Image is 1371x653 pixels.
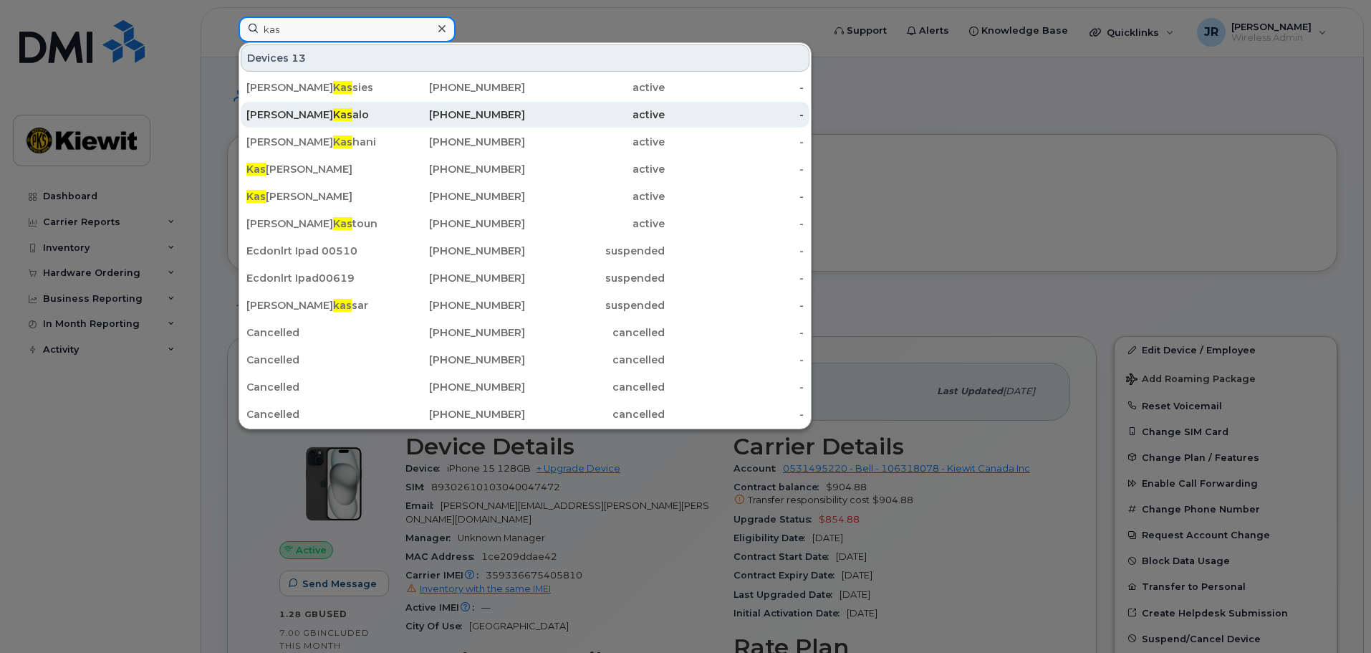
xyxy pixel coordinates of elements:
div: active [525,216,665,231]
div: Cancelled [246,407,386,421]
div: - [665,244,804,258]
div: - [665,380,804,394]
span: kas [333,299,352,312]
div: active [525,189,665,204]
div: [PERSON_NAME] [246,162,386,176]
div: suspended [525,298,665,313]
div: active [525,162,665,176]
div: [PERSON_NAME] [246,189,386,204]
span: Kas [333,81,352,94]
a: [PERSON_NAME]Kassies[PHONE_NUMBER]active- [241,75,809,100]
div: - [665,353,804,367]
div: Cancelled [246,380,386,394]
a: [PERSON_NAME]Kashani[PHONE_NUMBER]active- [241,129,809,155]
div: - [665,162,804,176]
a: Cancelled[PHONE_NUMBER]cancelled- [241,401,809,427]
div: - [665,108,804,122]
div: [PHONE_NUMBER] [386,135,526,149]
a: Ecdonlrt Ipad00619[PHONE_NUMBER]suspended- [241,265,809,291]
div: [PHONE_NUMBER] [386,162,526,176]
a: Cancelled[PHONE_NUMBER]cancelled- [241,320,809,345]
span: Kas [246,163,266,176]
a: [PERSON_NAME]kassar[PHONE_NUMBER]suspended- [241,292,809,318]
div: - [665,271,804,285]
div: Devices [241,44,809,72]
a: Cancelled[PHONE_NUMBER]cancelled- [241,374,809,400]
a: Cancelled[PHONE_NUMBER]cancelled- [241,347,809,373]
div: - [665,407,804,421]
div: [PERSON_NAME] sies [246,80,386,95]
div: [PHONE_NUMBER] [386,108,526,122]
div: Ecdonlrt Ipad 00510 [246,244,386,258]
div: Cancelled [246,325,386,340]
div: suspended [525,271,665,285]
div: [PERSON_NAME] toun [246,216,386,231]
div: [PHONE_NUMBER] [386,380,526,394]
a: [PERSON_NAME]Kasalo[PHONE_NUMBER]active- [241,102,809,128]
div: cancelled [525,407,665,421]
div: - [665,298,804,313]
div: Cancelled [246,353,386,367]
div: [PHONE_NUMBER] [386,271,526,285]
div: active [525,108,665,122]
div: active [525,80,665,95]
span: Kas [333,135,352,148]
div: [PHONE_NUMBER] [386,189,526,204]
div: suspended [525,244,665,258]
a: Kas[PERSON_NAME][PHONE_NUMBER]active- [241,156,809,182]
iframe: Messenger Launcher [1309,591,1360,642]
div: [PHONE_NUMBER] [386,353,526,367]
div: cancelled [525,380,665,394]
span: Kas [333,108,352,121]
div: - [665,216,804,231]
div: cancelled [525,325,665,340]
div: [PHONE_NUMBER] [386,325,526,340]
div: [PERSON_NAME] hani [246,135,386,149]
div: [PHONE_NUMBER] [386,407,526,421]
div: Ecdonlrt Ipad00619 [246,271,386,285]
div: [PERSON_NAME] alo [246,108,386,122]
div: [PHONE_NUMBER] [386,216,526,231]
div: - [665,135,804,149]
a: Kas[PERSON_NAME][PHONE_NUMBER]active- [241,183,809,209]
div: - [665,189,804,204]
span: 13 [292,51,306,65]
div: [PHONE_NUMBER] [386,244,526,258]
div: [PHONE_NUMBER] [386,80,526,95]
div: cancelled [525,353,665,367]
span: Kas [246,190,266,203]
div: - [665,80,804,95]
div: [PHONE_NUMBER] [386,298,526,313]
div: [PERSON_NAME] sar [246,298,386,313]
a: [PERSON_NAME]Kastoun[PHONE_NUMBER]active- [241,211,809,237]
div: - [665,325,804,340]
span: Kas [333,217,352,230]
div: active [525,135,665,149]
a: Ecdonlrt Ipad 00510[PHONE_NUMBER]suspended- [241,238,809,264]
